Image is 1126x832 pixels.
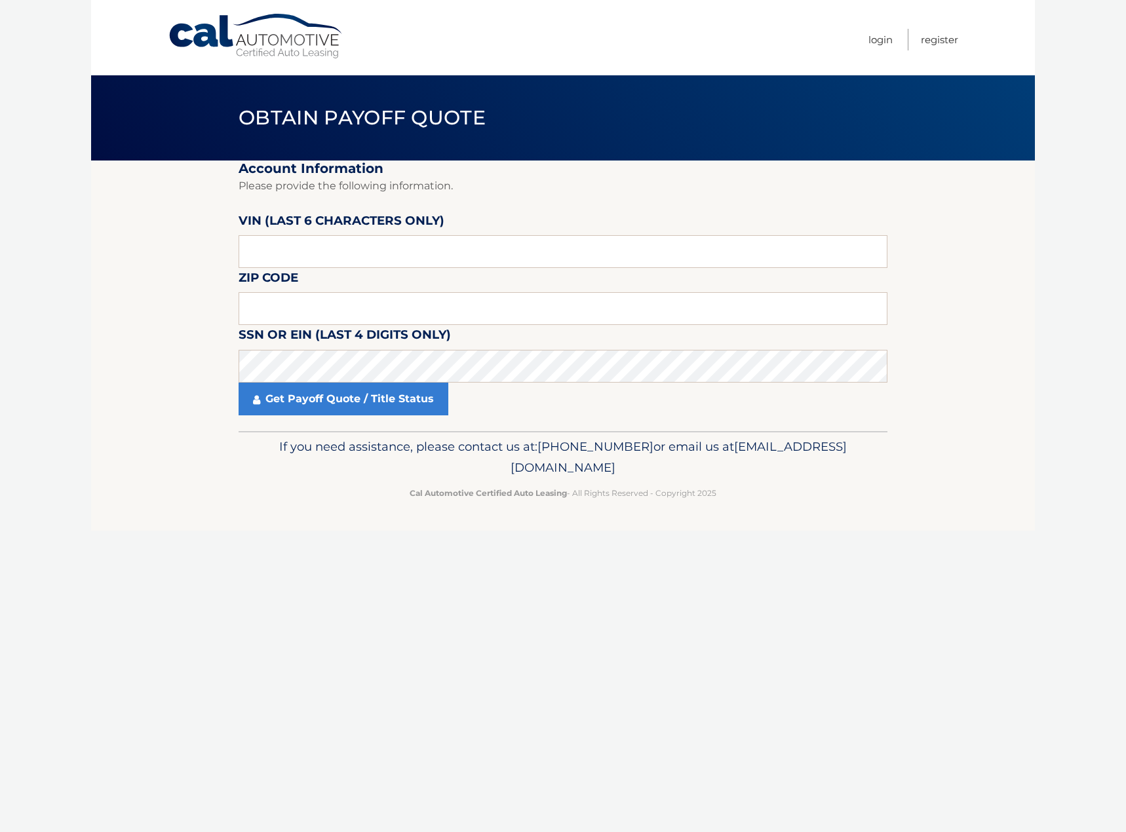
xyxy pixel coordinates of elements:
strong: Cal Automotive Certified Auto Leasing [410,488,567,498]
p: Please provide the following information. [239,177,887,195]
label: Zip Code [239,268,298,292]
a: Login [868,29,893,50]
p: - All Rights Reserved - Copyright 2025 [247,486,879,500]
h2: Account Information [239,161,887,177]
label: VIN (last 6 characters only) [239,211,444,235]
label: SSN or EIN (last 4 digits only) [239,325,451,349]
a: Register [921,29,958,50]
a: Get Payoff Quote / Title Status [239,383,448,415]
span: [PHONE_NUMBER] [537,439,653,454]
a: Cal Automotive [168,13,345,60]
span: Obtain Payoff Quote [239,105,486,130]
p: If you need assistance, please contact us at: or email us at [247,436,879,478]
